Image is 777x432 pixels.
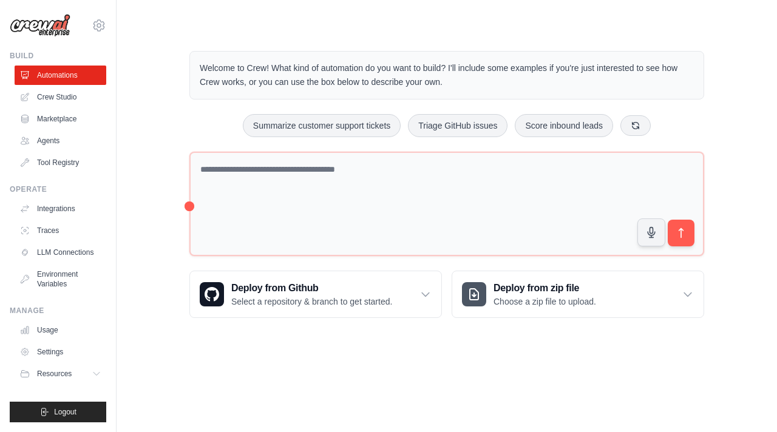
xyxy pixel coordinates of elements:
a: Crew Studio [15,87,106,107]
a: Environment Variables [15,265,106,294]
button: Logout [10,402,106,422]
a: Usage [15,320,106,340]
div: Operate [10,184,106,194]
button: Resources [15,364,106,383]
a: Settings [15,342,106,362]
a: Integrations [15,199,106,218]
a: Traces [15,221,106,240]
p: Welcome to Crew! What kind of automation do you want to build? I'll include some examples if you'... [200,61,694,89]
span: Resources [37,369,72,379]
h3: Deploy from zip file [494,281,596,295]
span: Logout [54,407,76,417]
p: Choose a zip file to upload. [494,295,596,308]
p: Select a repository & branch to get started. [231,295,392,308]
div: Build [10,51,106,61]
button: Summarize customer support tickets [243,114,401,137]
a: LLM Connections [15,243,106,262]
div: Manage [10,306,106,316]
a: Automations [15,66,106,85]
a: Marketplace [15,109,106,129]
h3: Deploy from Github [231,281,392,295]
button: Score inbound leads [515,114,613,137]
button: Triage GitHub issues [408,114,507,137]
a: Tool Registry [15,153,106,172]
img: Logo [10,14,70,37]
a: Agents [15,131,106,150]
